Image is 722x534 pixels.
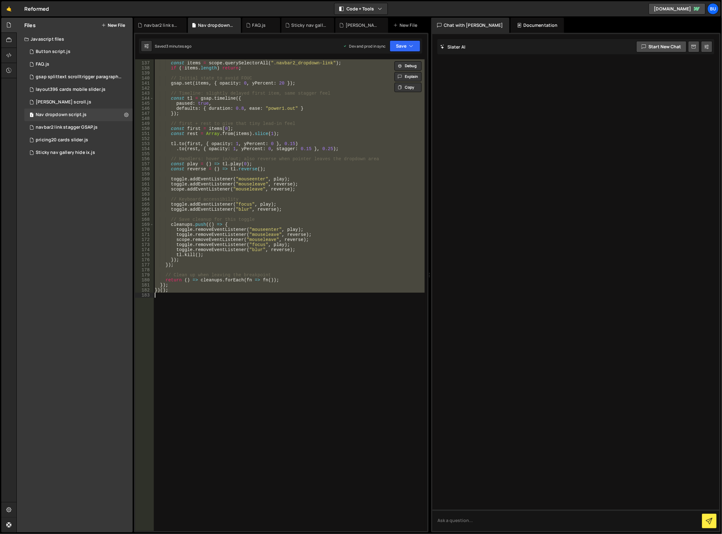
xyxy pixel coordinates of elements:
[36,49,70,55] div: Button script.js
[394,72,422,81] button: Explain
[135,136,154,141] div: 152
[135,66,154,71] div: 138
[135,141,154,146] div: 153
[135,278,154,283] div: 180
[135,116,154,121] div: 148
[198,22,233,28] div: Nav dropdown script.js
[36,99,91,105] div: [PERSON_NAME] scroll.js
[155,44,191,49] div: Saved
[135,167,154,172] div: 158
[135,247,154,252] div: 174
[636,41,687,52] button: Start new chat
[36,112,87,118] div: Nav dropdown script.js
[135,192,154,197] div: 163
[135,222,154,227] div: 169
[24,58,133,71] div: FAQ.js
[707,3,719,15] a: Bu
[135,96,154,101] div: 144
[135,242,154,247] div: 173
[394,83,422,92] button: Copy
[135,217,154,222] div: 168
[24,22,36,29] h2: Files
[101,23,125,28] button: New File
[135,106,154,111] div: 146
[36,125,98,130] div: navbar2 link stagger GSAP.js
[135,283,154,288] div: 181
[393,22,420,28] div: New File
[135,202,154,207] div: 165
[135,101,154,106] div: 145
[135,161,154,167] div: 157
[135,232,154,237] div: 171
[135,111,154,116] div: 147
[30,113,33,118] span: 1
[144,22,179,28] div: navbar2 link stagger GSAP.js
[649,3,706,15] a: [DOMAIN_NAME]
[17,33,133,45] div: Javascript files
[36,62,49,67] div: FAQ.js
[135,182,154,187] div: 161
[135,126,154,131] div: 150
[135,71,154,76] div: 139
[135,61,154,66] div: 137
[292,22,327,28] div: Sticky nav gallery hide ix.js
[343,44,386,49] div: Dev and prod in sync
[334,3,388,15] button: Code + Tools
[36,150,95,156] div: Sticky nav gallery hide ix.js
[166,44,191,49] div: 3 minutes ago
[135,81,154,86] div: 141
[24,121,133,134] div: 17187/47723.js
[24,146,133,159] div: Sticky nav gallery hide ix.js
[24,134,133,146] div: 17187/47647.js
[135,156,154,161] div: 156
[135,288,154,293] div: 182
[135,273,154,278] div: 179
[24,96,133,109] div: 17187/47651.js
[135,76,154,81] div: 140
[135,212,154,217] div: 167
[346,22,381,28] div: [PERSON_NAME] scroll.js
[441,44,466,50] h2: Slater AI
[135,252,154,257] div: 175
[135,293,154,298] div: 183
[135,207,154,212] div: 166
[135,151,154,156] div: 155
[390,40,420,52] button: Save
[24,83,133,96] div: 17187/47646.js
[36,137,88,143] div: pricing20 cards slider.js
[135,227,154,232] div: 170
[135,146,154,151] div: 154
[135,86,154,91] div: 142
[135,187,154,192] div: 162
[36,87,105,92] div: layout396 cards mobile slider.js
[135,237,154,242] div: 172
[431,18,509,33] div: Chat with [PERSON_NAME]
[135,197,154,202] div: 164
[135,91,154,96] div: 143
[24,5,49,13] div: Reformed
[135,262,154,267] div: 177
[24,45,133,58] div: 17187/47509.js
[135,267,154,273] div: 178
[24,71,135,83] div: 17187/47648.js
[135,172,154,177] div: 159
[1,1,17,16] a: 🤙
[135,177,154,182] div: 160
[135,131,154,136] div: 151
[24,109,133,121] div: 17187/47645.js
[252,22,266,28] div: FAQ.js
[135,121,154,126] div: 149
[511,18,564,33] div: Documentation
[394,61,422,71] button: Debug
[36,74,123,80] div: gsap splittext scrolltrigger paragraph.js
[135,257,154,262] div: 176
